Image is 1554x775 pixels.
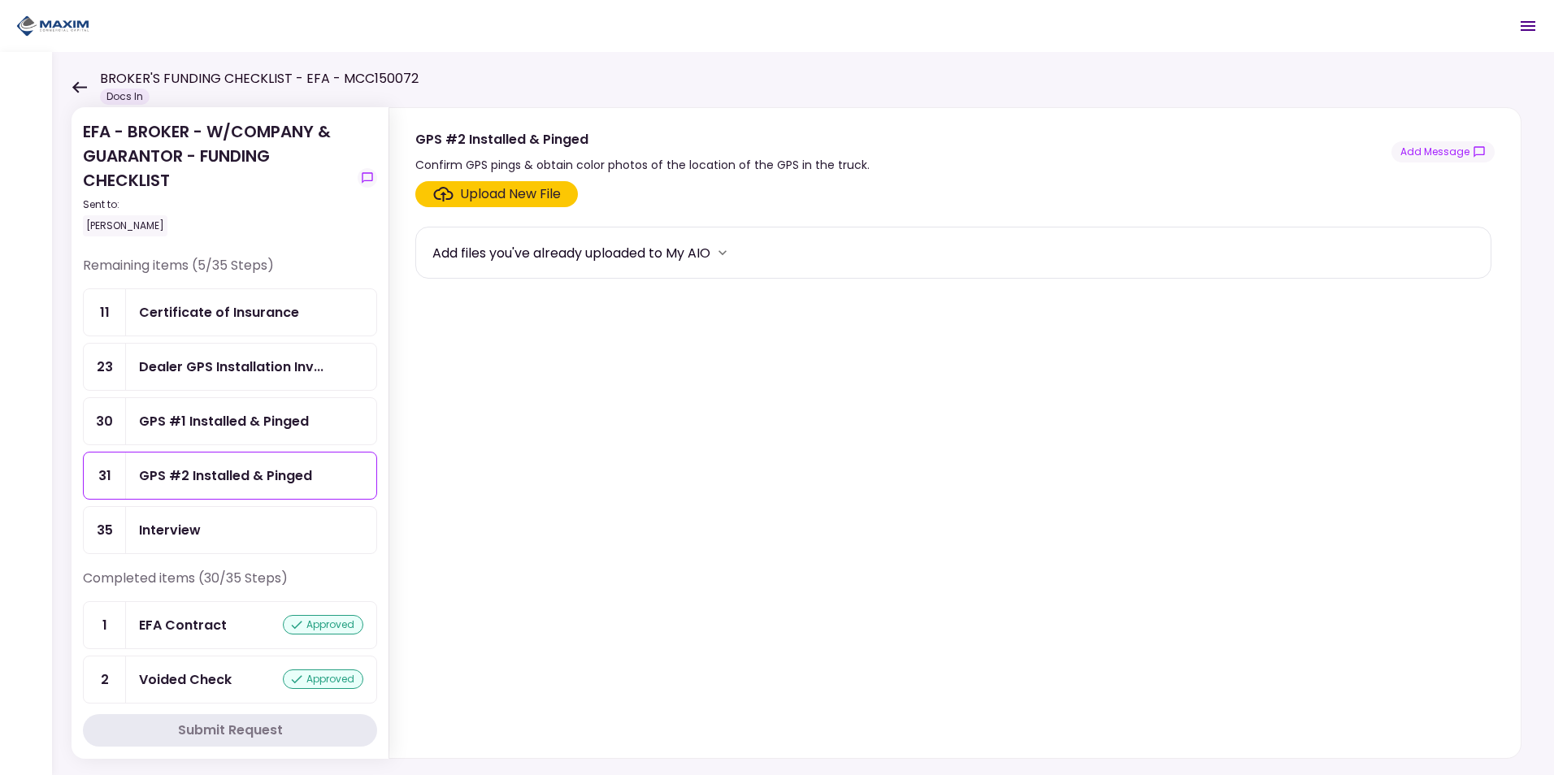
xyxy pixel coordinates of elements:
a: 1EFA Contractapproved [83,601,377,649]
a: 23Dealer GPS Installation Invoice [83,343,377,391]
div: 30 [84,398,126,444]
div: Upload New File [460,184,561,204]
div: 1 [84,602,126,648]
div: approved [283,615,363,634]
button: show-messages [358,168,377,188]
div: Add files you've already uploaded to My AIO [432,243,710,263]
button: show-messages [1391,141,1495,162]
div: Confirm GPS pings & obtain color photos of the location of the GPS in the truck. [415,155,870,175]
div: GPS #2 Installed & Pinged [415,129,870,149]
div: Sent to: [83,197,351,212]
h1: BROKER'S FUNDING CHECKLIST - EFA - MCC150072 [100,69,419,89]
div: 23 [84,344,126,390]
div: EFA Contract [139,615,227,635]
div: 2 [84,656,126,703]
div: 11 [84,289,126,336]
button: Open menu [1508,6,1547,45]
div: GPS #2 Installed & PingedConfirm GPS pings & obtain color photos of the location of the GPS in th... [388,107,1521,759]
div: Submit Request [178,721,283,740]
div: [PERSON_NAME] [83,215,167,236]
a: 30GPS #1 Installed & Pinged [83,397,377,445]
a: 35Interview [83,506,377,554]
span: Click here to upload the required document [415,181,578,207]
button: more [710,240,735,265]
button: Submit Request [83,714,377,747]
div: Voided Check [139,669,232,690]
div: Dealer GPS Installation Invoice [139,357,323,377]
div: Certificate of Insurance [139,302,299,323]
a: 31GPS #2 Installed & Pinged [83,452,377,500]
div: 31 [84,452,126,499]
div: 35 [84,507,126,553]
div: Interview [139,520,201,540]
div: EFA - BROKER - W/COMPANY & GUARANTOR - FUNDING CHECKLIST [83,119,351,236]
div: Completed items (30/35 Steps) [83,569,377,601]
div: approved [283,669,363,689]
a: 11Certificate of Insurance [83,288,377,336]
div: Remaining items (5/35 Steps) [83,256,377,288]
div: GPS #2 Installed & Pinged [139,465,312,486]
a: 2Voided Checkapproved [83,656,377,704]
img: Partner icon [16,14,89,38]
div: GPS #1 Installed & Pinged [139,411,309,431]
div: Docs In [100,89,150,105]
